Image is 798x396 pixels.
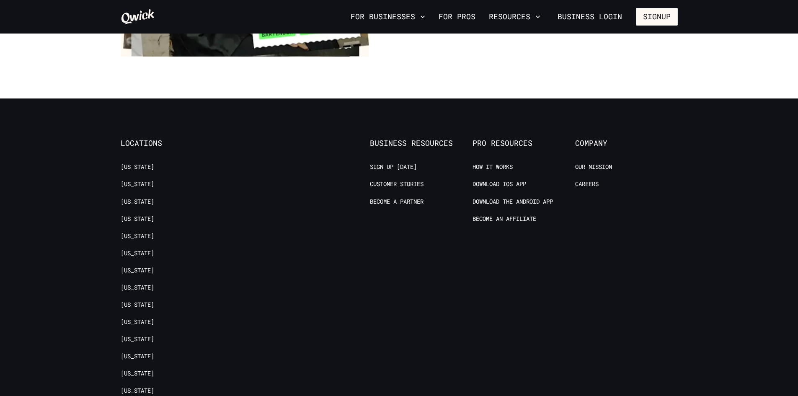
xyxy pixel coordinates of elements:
a: Our Mission [575,163,612,171]
span: Business Resources [370,139,473,148]
a: [US_STATE] [121,387,154,395]
span: Pro Resources [473,139,575,148]
a: [US_STATE] [121,318,154,326]
a: [US_STATE] [121,335,154,343]
span: Company [575,139,678,148]
button: Signup [636,8,678,26]
a: [US_STATE] [121,370,154,378]
a: Download the Android App [473,198,553,206]
button: For Businesses [347,10,429,24]
a: [US_STATE] [121,215,154,223]
a: For Pros [435,10,479,24]
span: Locations [121,139,223,148]
a: [US_STATE] [121,301,154,309]
a: [US_STATE] [121,249,154,257]
a: [US_STATE] [121,284,154,292]
a: Careers [575,180,599,188]
button: Resources [486,10,544,24]
a: Sign up [DATE] [370,163,417,171]
a: [US_STATE] [121,352,154,360]
a: Become an Affiliate [473,215,536,223]
a: Download IOS App [473,180,526,188]
a: [US_STATE] [121,163,154,171]
a: [US_STATE] [121,267,154,274]
a: [US_STATE] [121,180,154,188]
a: How it Works [473,163,513,171]
a: [US_STATE] [121,232,154,240]
a: [US_STATE] [121,198,154,206]
a: Become a Partner [370,198,424,206]
a: Customer stories [370,180,424,188]
a: Business Login [550,8,629,26]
